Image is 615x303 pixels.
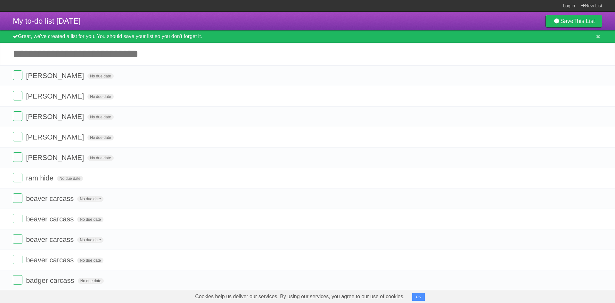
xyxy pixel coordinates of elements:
[78,278,104,284] span: No due date
[77,258,103,263] span: No due date
[13,255,22,264] label: Done
[26,276,76,284] span: badger carcass
[26,195,75,203] span: beaver carcass
[26,174,55,182] span: ram hide
[26,113,86,121] span: [PERSON_NAME]
[13,214,22,223] label: Done
[77,196,103,202] span: No due date
[412,293,425,301] button: OK
[13,111,22,121] label: Done
[26,92,86,100] span: [PERSON_NAME]
[545,15,602,28] a: SaveThis List
[87,73,113,79] span: No due date
[26,72,86,80] span: [PERSON_NAME]
[13,70,22,80] label: Done
[13,275,22,285] label: Done
[26,215,75,223] span: beaver carcass
[13,173,22,182] label: Done
[13,234,22,244] label: Done
[87,94,113,100] span: No due date
[13,17,81,25] span: My to-do list [DATE]
[26,256,75,264] span: beaver carcass
[26,154,86,162] span: [PERSON_NAME]
[13,152,22,162] label: Done
[57,176,83,181] span: No due date
[77,217,103,222] span: No due date
[87,155,113,161] span: No due date
[26,235,75,243] span: beaver carcass
[13,132,22,141] label: Done
[26,133,86,141] span: [PERSON_NAME]
[13,193,22,203] label: Done
[77,237,103,243] span: No due date
[87,135,113,140] span: No due date
[573,18,595,24] b: This List
[13,91,22,100] label: Done
[87,114,113,120] span: No due date
[189,290,411,303] span: Cookies help us deliver our services. By using our services, you agree to our use of cookies.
